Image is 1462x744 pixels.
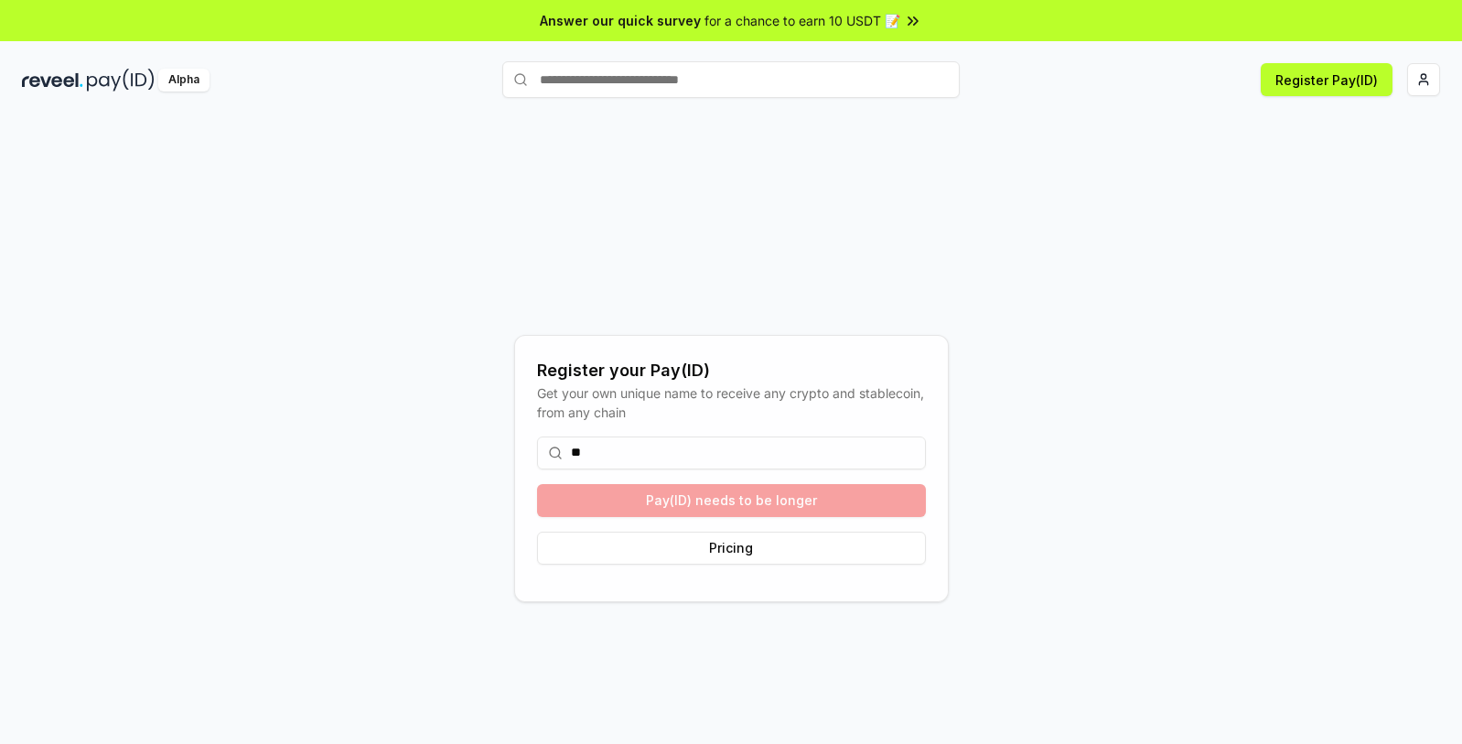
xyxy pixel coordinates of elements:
div: Alpha [158,69,210,92]
button: Pricing [537,532,926,565]
span: for a chance to earn 10 USDT 📝 [704,11,900,30]
div: Get your own unique name to receive any crypto and stablecoin, from any chain [537,383,926,422]
div: Register your Pay(ID) [537,358,926,383]
span: Answer our quick survey [540,11,701,30]
img: pay_id [87,69,155,92]
button: Register Pay(ID) [1261,63,1392,96]
img: reveel_dark [22,69,83,92]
